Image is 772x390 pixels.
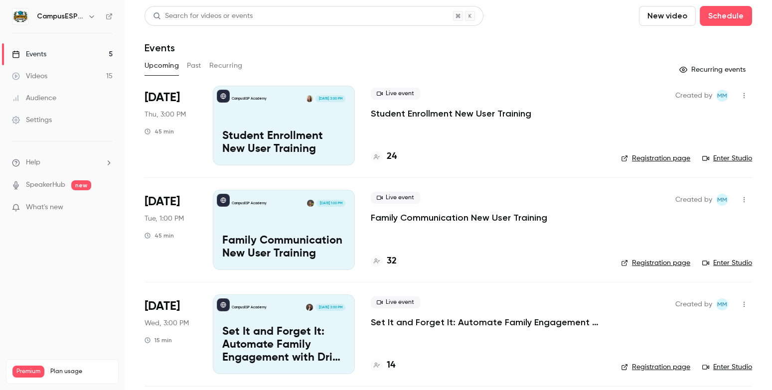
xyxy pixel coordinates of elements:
p: Student Enrollment New User Training [222,130,345,156]
span: Live event [371,192,420,204]
span: [DATE] [145,194,180,210]
div: 15 min [145,336,172,344]
span: [DATE] 3:00 PM [315,304,345,311]
div: Search for videos or events [153,11,253,21]
span: Created by [675,90,712,102]
a: Student Enrollment New User TrainingCampusESP AcademyMairin Matthews[DATE] 3:00 PMStudent Enrollm... [213,86,355,165]
span: MM [717,194,727,206]
h1: Events [145,42,175,54]
a: Enter Studio [702,258,752,268]
div: 45 min [145,128,174,135]
button: Past [187,58,201,74]
iframe: Noticeable Trigger [101,203,113,212]
button: Recurring [209,58,243,74]
button: Upcoming [145,58,179,74]
img: Mairin Matthews [306,95,313,102]
span: Live event [371,88,420,100]
a: Family Communication New User Training [371,212,547,224]
span: [DATE] [145,90,180,106]
p: Family Communication New User Training [222,235,345,260]
div: Events [12,49,46,59]
a: Enter Studio [702,153,752,163]
span: Thu, 3:00 PM [145,110,186,120]
span: Premium [12,366,44,378]
span: [DATE] 3:00 PM [315,95,345,102]
p: CampusESP Academy [232,305,267,310]
span: new [71,180,91,190]
span: Created by [675,298,712,310]
a: Student Enrollment New User Training [371,108,531,120]
div: Videos [12,71,47,81]
h4: 24 [387,150,397,163]
span: Tue, 1:00 PM [145,214,184,224]
span: Plan usage [50,368,112,376]
h4: 14 [387,359,395,372]
a: Family Communication New User TrainingCampusESP AcademyMira Gandhi[DATE] 1:00 PMFamily Communicat... [213,190,355,269]
div: Oct 8 Wed, 3:00 PM (America/New York) [145,294,197,374]
span: Mairin Matthews [716,90,728,102]
span: Help [26,157,40,168]
a: 32 [371,255,397,268]
h6: CampusESP Academy [37,11,84,21]
a: 14 [371,359,395,372]
button: Schedule [700,6,752,26]
span: Live event [371,296,420,308]
span: MM [717,90,727,102]
h4: 32 [387,255,397,268]
div: Audience [12,93,56,103]
img: Rebecca McCrory [306,304,313,311]
p: CampusESP Academy [232,201,267,206]
span: Created by [675,194,712,206]
a: Registration page [621,153,690,163]
li: help-dropdown-opener [12,157,113,168]
img: CampusESP Academy [12,8,28,24]
span: MM [717,298,727,310]
button: New video [639,6,696,26]
a: Enter Studio [702,362,752,372]
div: 45 min [145,232,174,240]
div: Settings [12,115,52,125]
span: Mairin Matthews [716,298,728,310]
span: [DATE] 1:00 PM [316,200,345,207]
a: SpeakerHub [26,180,65,190]
p: Set It and Forget It: Automate Family Engagement with Drip Text Messages [222,326,345,364]
span: [DATE] [145,298,180,314]
div: Sep 23 Tue, 1:00 PM (America/New York) [145,190,197,269]
span: What's new [26,202,63,213]
span: Mairin Matthews [716,194,728,206]
img: Mira Gandhi [307,200,314,207]
button: Recurring events [675,62,752,78]
p: CampusESP Academy [232,96,267,101]
a: Set It and Forget It: Automate Family Engagement with Drip Text MessagesCampusESP AcademyRebecca ... [213,294,355,374]
span: Wed, 3:00 PM [145,318,189,328]
a: 24 [371,150,397,163]
a: Registration page [621,258,690,268]
a: Set It and Forget It: Automate Family Engagement with Drip Text Messages [371,316,605,328]
div: Sep 18 Thu, 3:00 PM (America/New York) [145,86,197,165]
a: Registration page [621,362,690,372]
